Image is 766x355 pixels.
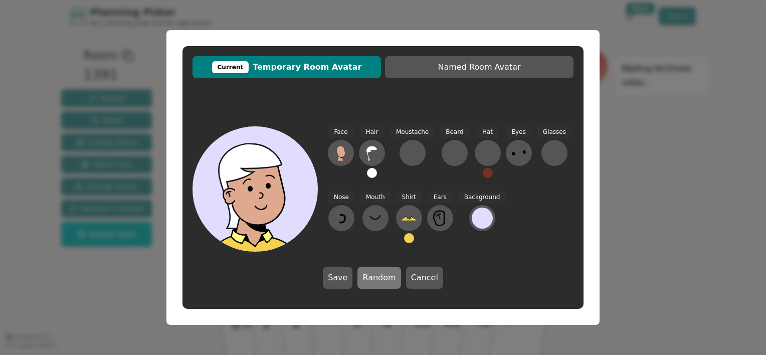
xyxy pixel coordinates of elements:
span: Eyes [506,126,532,138]
span: Hair [360,126,385,138]
span: Hat [476,126,499,138]
div: Current [212,61,249,73]
span: Nose [328,192,355,203]
button: Save [323,267,352,289]
span: Face [328,126,353,138]
button: Random [357,267,401,289]
span: Beard [440,126,469,138]
span: Ears [428,192,453,203]
span: Mouth [360,192,391,203]
button: Cancel [406,267,443,289]
span: Glasses [537,126,572,138]
button: Named Room Avatar [385,56,573,78]
button: CurrentTemporary Room Avatar [193,56,381,78]
span: Named Room Avatar [390,61,568,73]
span: Background [458,192,506,203]
span: Shirt [396,192,422,203]
span: Moustache [390,126,435,138]
span: Temporary Room Avatar [198,61,376,73]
